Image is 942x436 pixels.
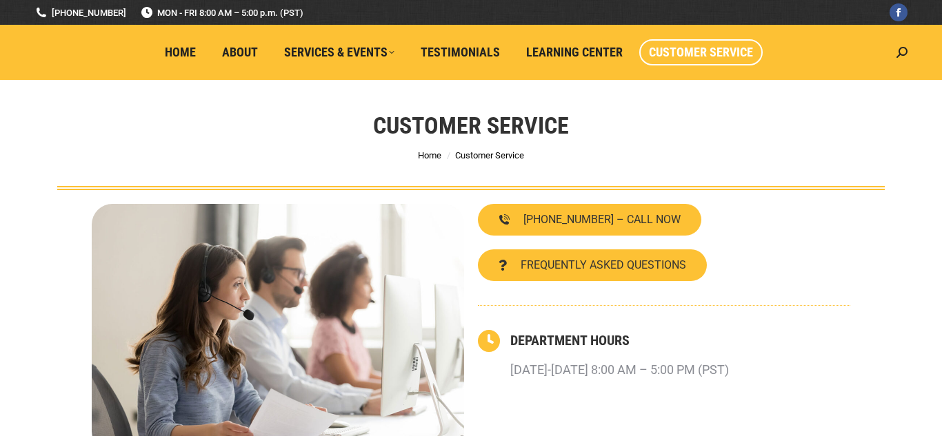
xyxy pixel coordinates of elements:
span: FREQUENTLY ASKED QUESTIONS [521,260,686,271]
span: Customer Service [455,150,524,160]
a: Customer Service [639,39,763,65]
a: Testimonials [411,39,510,65]
a: [PHONE_NUMBER] [34,6,126,19]
h1: Customer Service [373,110,569,141]
span: About [222,45,258,60]
a: Home [155,39,206,65]
a: About [212,39,268,65]
span: Home [165,45,196,60]
a: FREQUENTLY ASKED QUESTIONS [478,249,707,281]
span: Learning Center [526,45,623,60]
a: Learning Center [517,39,632,65]
span: Services & Events [284,45,394,60]
span: Testimonials [421,45,500,60]
a: Facebook page opens in new window [890,3,908,21]
span: Customer Service [649,45,753,60]
span: MON - FRI 8:00 AM – 5:00 p.m. (PST) [140,6,303,19]
a: [PHONE_NUMBER] – CALL NOW [478,204,701,236]
a: Home [418,150,441,160]
p: [DATE]-[DATE] 8:00 AM – 5:00 PM (PST) [510,357,729,382]
a: DEPARTMENT HOURS [510,332,630,349]
span: [PHONE_NUMBER] – CALL NOW [523,214,681,225]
